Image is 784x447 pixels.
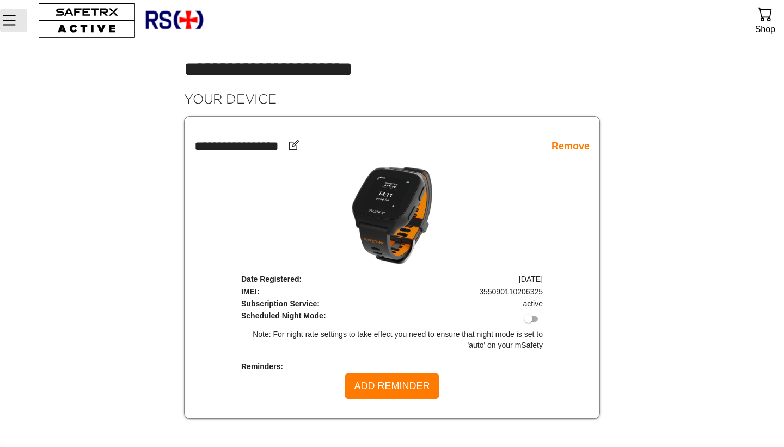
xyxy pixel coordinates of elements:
[184,90,600,107] h2: Your Device
[552,140,590,153] a: Remove
[345,373,438,398] button: Add Reminder
[241,275,302,283] span: Date Registered
[409,274,543,285] td: [DATE]
[241,299,320,308] span: Subscription Service
[755,22,775,37] div: Shop
[144,3,204,38] img: RescueLogo.png
[351,166,433,265] img: mSafety.png
[241,311,326,320] span: Scheduled Night Mode
[241,362,283,371] span: Reminders
[241,287,259,296] span: IMEI
[409,286,543,297] td: 355090110206325
[354,378,430,395] span: Add Reminder
[241,329,543,351] p: Note: For night rate settings to take effect you need to ensure that night mode is set to 'auto' ...
[409,298,543,309] td: active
